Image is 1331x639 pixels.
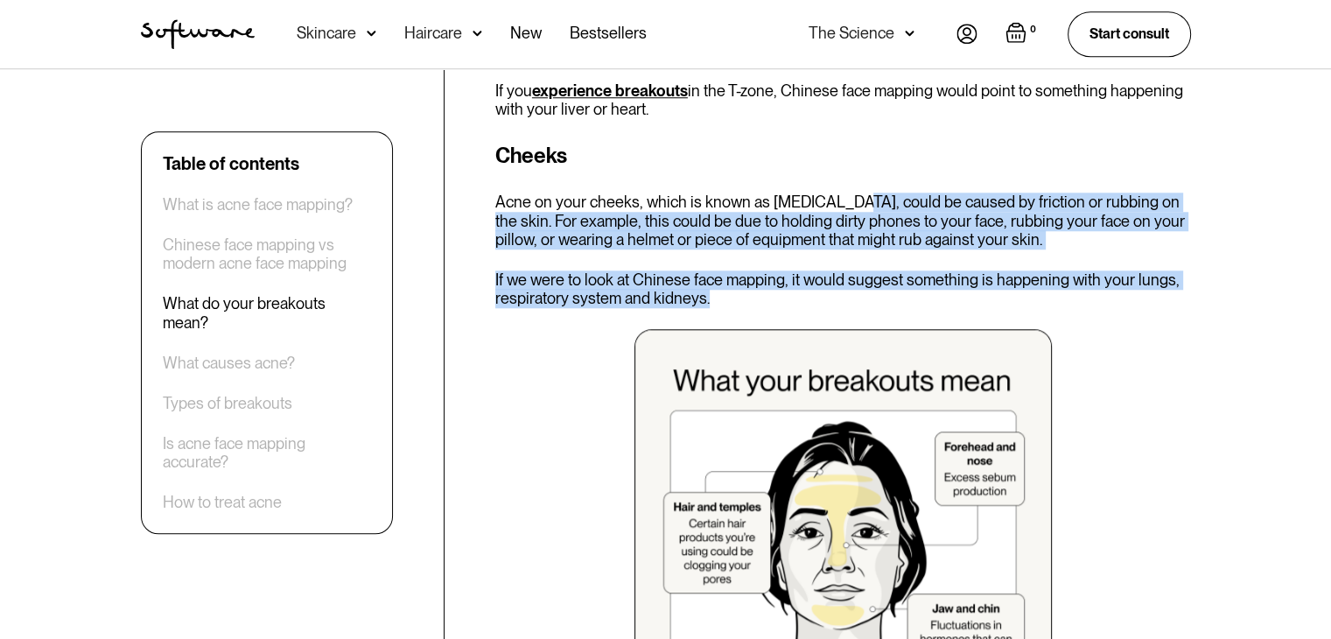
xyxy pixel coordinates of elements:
a: What do your breakouts mean? [163,295,371,333]
div: Haircare [404,25,462,42]
a: Types of breakouts [163,394,292,413]
img: arrow down [473,25,482,42]
a: How to treat acne [163,494,282,513]
a: What is acne face mapping? [163,195,353,214]
a: What causes acne? [163,354,295,373]
p: If we were to look at Chinese face mapping, it would suggest something is happening with your lun... [495,270,1191,308]
a: experience breakouts [532,81,688,100]
p: If you in the T-zone, Chinese face mapping would point to something happening with your liver or ... [495,81,1191,119]
div: The Science [809,25,894,42]
a: Start consult [1068,11,1191,56]
img: Software Logo [141,19,255,49]
img: arrow down [367,25,376,42]
a: Open empty cart [1005,22,1040,46]
a: home [141,19,255,49]
h3: Cheeks [495,140,1191,172]
div: Table of contents [163,153,299,174]
a: Chinese face mapping vs modern acne face mapping [163,235,371,273]
div: 0 [1026,22,1040,38]
img: arrow down [905,25,914,42]
p: Acne on your cheeks, which is known as [MEDICAL_DATA], could be caused by friction or rubbing on ... [495,193,1191,249]
a: Is acne face mapping accurate? [163,434,371,472]
div: Skincare [297,25,356,42]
